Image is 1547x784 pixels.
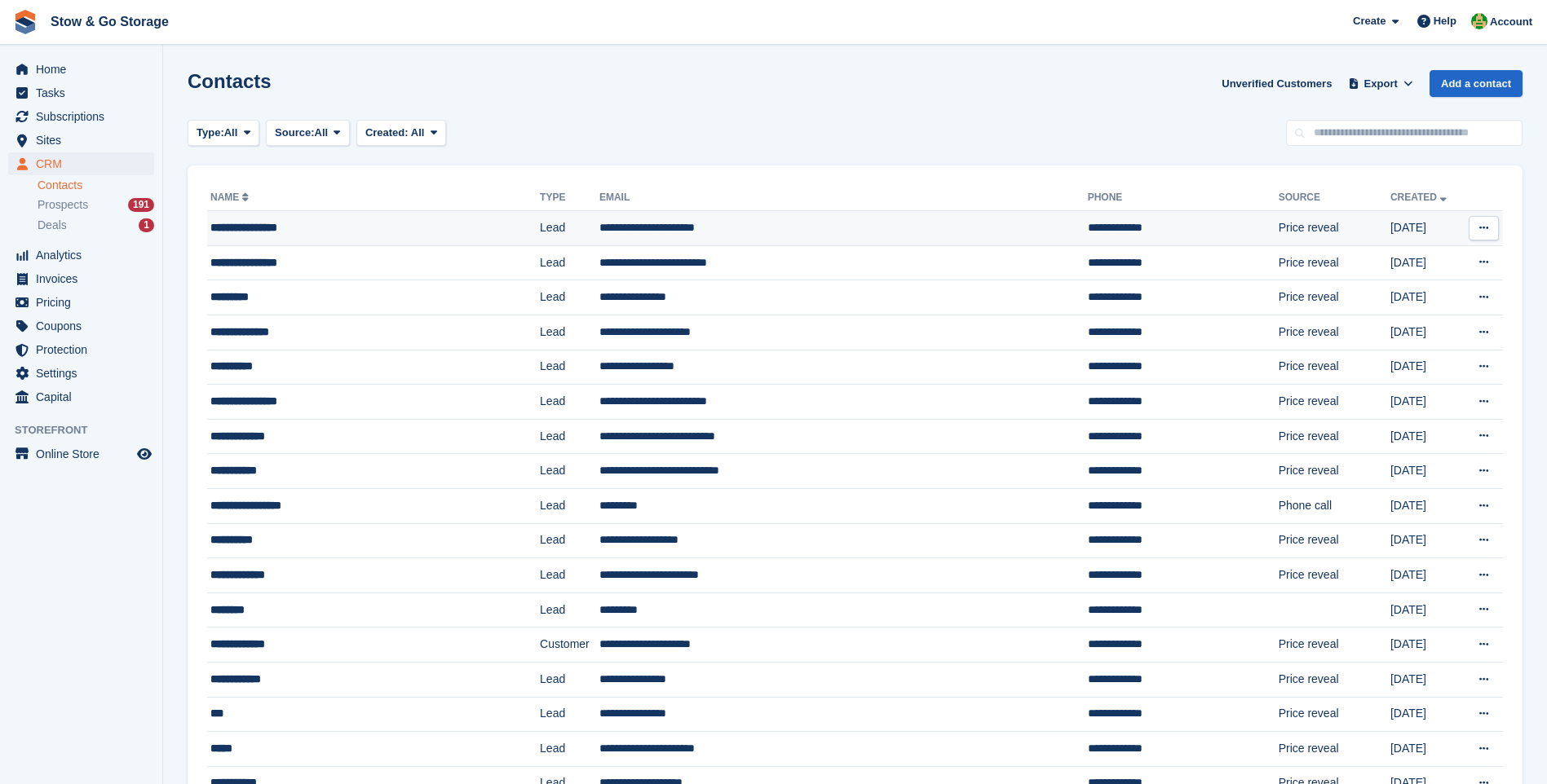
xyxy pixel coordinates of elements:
a: menu [8,291,154,314]
button: Source: All [266,120,350,147]
button: Type: All [188,120,259,147]
td: Lead [540,385,599,420]
td: Price reveal [1279,454,1390,489]
span: All [224,125,238,141]
span: Protection [36,338,134,361]
a: menu [8,315,154,337]
a: menu [8,244,154,266]
span: All [315,125,329,141]
span: Type: [197,125,224,141]
a: Stow & Go Storage [44,8,175,35]
span: Settings [36,362,134,385]
td: Lead [540,211,599,246]
span: Online Store [36,443,134,465]
span: Help [1434,13,1456,29]
a: menu [8,58,154,81]
a: menu [8,129,154,152]
a: Name [210,192,252,203]
td: Price reveal [1279,628,1390,663]
span: CRM [36,152,134,175]
a: menu [8,81,154,104]
span: Tasks [36,81,134,104]
td: Lead [540,523,599,558]
td: [DATE] [1390,315,1462,350]
td: [DATE] [1390,350,1462,385]
td: [DATE] [1390,454,1462,489]
span: Storefront [15,422,162,438]
a: menu [8,338,154,361]
div: 191 [128,198,154,212]
a: Created [1390,192,1450,203]
td: Lead [540,592,599,628]
span: Analytics [36,244,134,266]
td: [DATE] [1390,385,1462,420]
a: menu [8,105,154,128]
span: All [411,126,425,139]
td: [DATE] [1390,592,1462,628]
span: Created: [365,126,409,139]
td: Price reveal [1279,245,1390,280]
td: [DATE] [1390,488,1462,523]
td: Price reveal [1279,315,1390,350]
td: [DATE] [1390,211,1462,246]
span: Export [1364,76,1398,92]
span: Create [1353,13,1386,29]
a: Add a contact [1430,70,1523,97]
td: Lead [540,454,599,489]
img: stora-icon-8386f47178a22dfd0bd8f6a31ec36ba5ce8667c1dd55bd0f319d3a0aa187defe.svg [13,10,38,34]
h1: Contacts [188,70,272,92]
td: Price reveal [1279,558,1390,593]
th: Phone [1088,185,1279,211]
td: [DATE] [1390,558,1462,593]
a: Deals 1 [38,217,154,234]
td: Lead [540,732,599,767]
th: Source [1279,185,1390,211]
td: [DATE] [1390,628,1462,663]
span: Subscriptions [36,105,134,128]
td: Lead [540,697,599,732]
span: Deals [38,218,67,233]
td: [DATE] [1390,523,1462,558]
td: Price reveal [1279,732,1390,767]
td: Lead [540,280,599,315]
td: Price reveal [1279,419,1390,454]
img: Alex Taylor [1471,13,1487,29]
td: Customer [540,628,599,663]
a: menu [8,152,154,175]
td: Lead [540,662,599,697]
td: Price reveal [1279,662,1390,697]
td: [DATE] [1390,419,1462,454]
td: [DATE] [1390,697,1462,732]
td: Lead [540,315,599,350]
span: Home [36,58,134,81]
a: Unverified Customers [1215,70,1338,97]
a: Preview store [135,444,154,464]
td: Price reveal [1279,697,1390,732]
th: Type [540,185,599,211]
td: Lead [540,350,599,385]
a: menu [8,362,154,385]
th: Email [599,185,1088,211]
td: Lead [540,245,599,280]
span: Source: [275,125,314,141]
td: Lead [540,488,599,523]
a: menu [8,267,154,290]
button: Created: All [356,120,446,147]
td: [DATE] [1390,280,1462,315]
a: Contacts [38,178,154,193]
span: Account [1490,14,1532,30]
span: Invoices [36,267,134,290]
td: Price reveal [1279,385,1390,420]
td: [DATE] [1390,732,1462,767]
a: menu [8,443,154,465]
a: menu [8,385,154,408]
div: 1 [139,218,154,232]
span: Sites [36,129,134,152]
button: Export [1345,70,1417,97]
span: Capital [36,385,134,408]
td: [DATE] [1390,662,1462,697]
a: Prospects 191 [38,196,154,214]
td: Lead [540,419,599,454]
td: Lead [540,558,599,593]
td: Price reveal [1279,350,1390,385]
